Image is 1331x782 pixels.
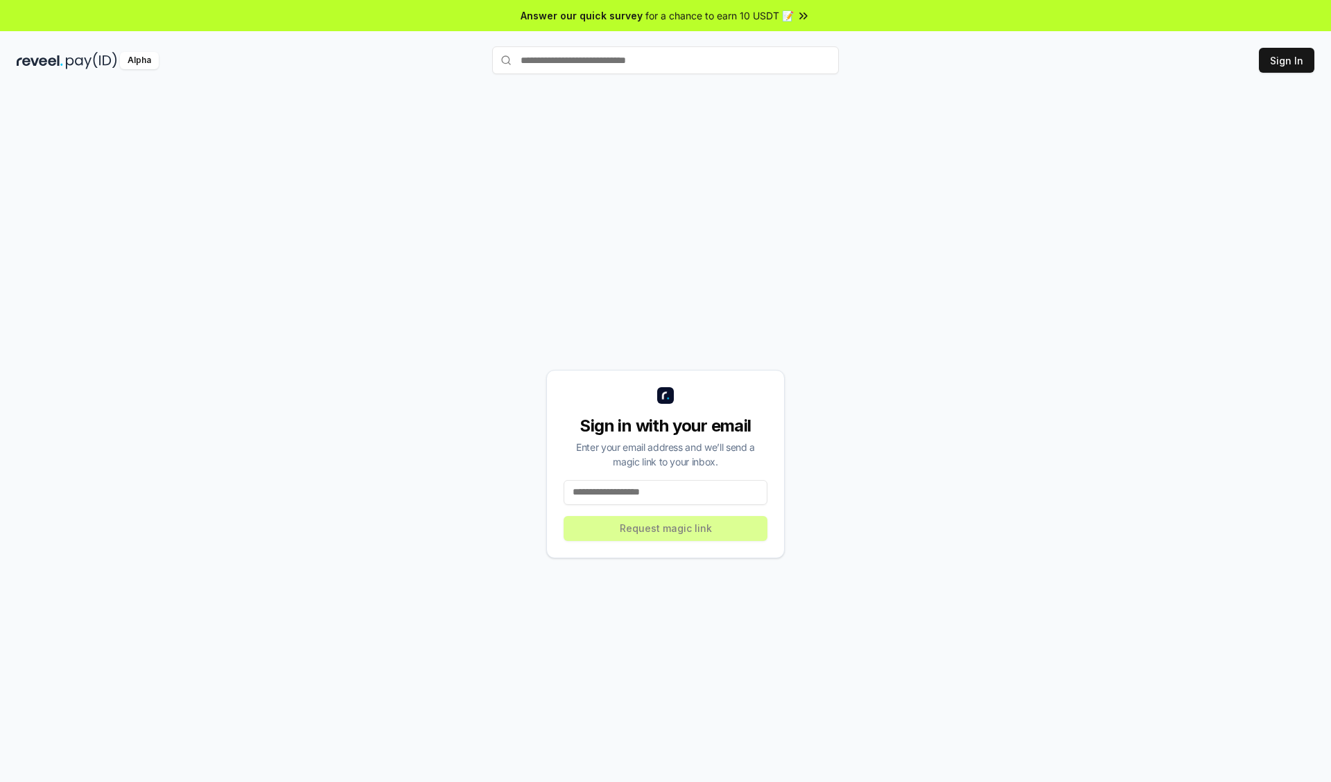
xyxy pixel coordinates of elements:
div: Alpha [120,52,159,69]
img: pay_id [66,52,117,69]
button: Sign In [1259,48,1314,73]
img: logo_small [657,387,674,404]
img: reveel_dark [17,52,63,69]
span: Answer our quick survey [521,8,643,23]
div: Enter your email address and we’ll send a magic link to your inbox. [564,440,767,469]
div: Sign in with your email [564,415,767,437]
span: for a chance to earn 10 USDT 📝 [645,8,794,23]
